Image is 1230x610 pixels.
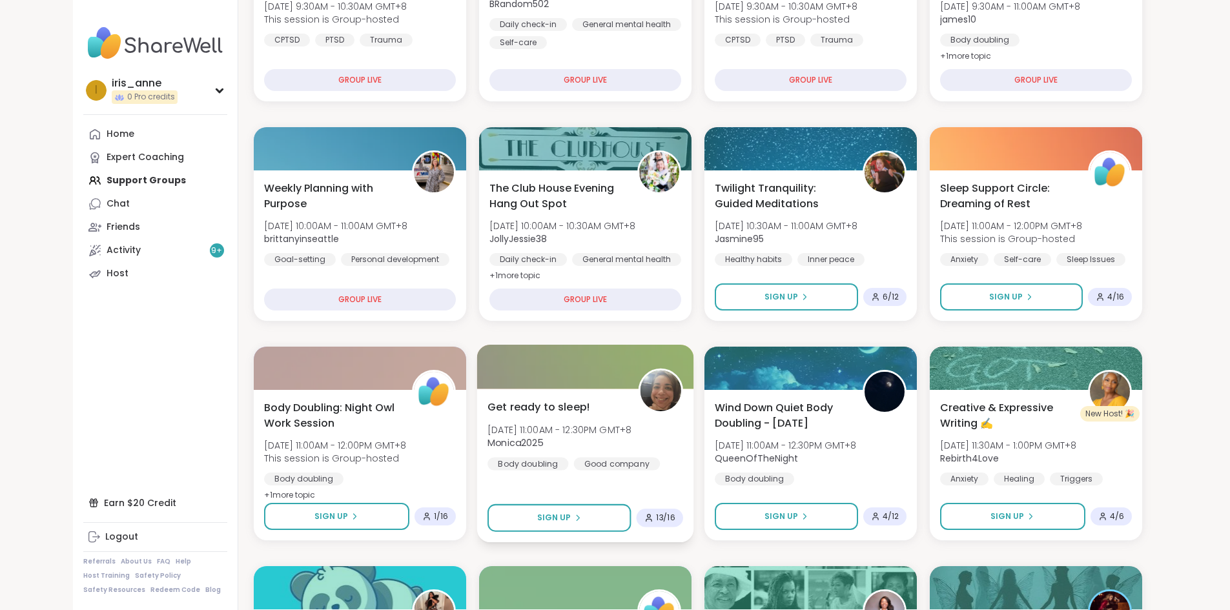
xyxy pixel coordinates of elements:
[264,289,456,310] div: GROUP LIVE
[264,439,406,452] span: [DATE] 11:00AM - 12:00PM GMT+8
[83,21,227,66] img: ShareWell Nav Logo
[314,511,348,522] span: Sign Up
[264,452,406,465] span: This session is Group-hosted
[83,123,227,146] a: Home
[83,239,227,262] a: Activity9+
[537,512,571,524] span: Sign Up
[940,181,1074,212] span: Sleep Support Circle: Dreaming of Rest
[1107,292,1124,302] span: 4 / 16
[83,216,227,239] a: Friends
[83,146,227,169] a: Expert Coaching
[487,399,590,414] span: Get ready to sleep!
[572,18,681,31] div: General mental health
[715,219,857,232] span: [DATE] 10:30AM - 11:00AM GMT+8
[487,504,631,532] button: Sign Up
[797,253,865,266] div: Inner peace
[994,473,1045,485] div: Healing
[264,253,336,266] div: Goal-setting
[95,82,97,99] span: i
[489,18,567,31] div: Daily check-in
[715,181,848,212] span: Twilight Tranquility: Guided Meditations
[107,198,130,210] div: Chat
[764,291,798,303] span: Sign Up
[341,253,449,266] div: Personal development
[940,473,989,485] div: Anxiety
[715,400,848,431] span: Wind Down Quiet Body Doubling - [DATE]
[157,557,170,566] a: FAQ
[715,34,761,46] div: CPTSD
[264,13,407,26] span: This session is Group-hosted
[107,221,140,234] div: Friends
[83,262,227,285] a: Host
[766,34,805,46] div: PTSD
[1090,152,1130,192] img: ShareWell
[489,69,681,91] div: GROUP LIVE
[715,439,856,452] span: [DATE] 11:00AM - 12:30PM GMT+8
[1090,372,1130,412] img: Rebirth4Love
[83,585,145,595] a: Safety Resources
[1080,406,1140,422] div: New Host! 🎉
[434,511,448,522] span: 1 / 16
[940,503,1085,530] button: Sign Up
[764,511,798,522] span: Sign Up
[715,13,857,26] span: This session is Group-hosted
[127,92,175,103] span: 0 Pro credits
[940,283,1083,310] button: Sign Up
[883,511,899,522] span: 4 / 12
[264,473,343,485] div: Body doubling
[1050,473,1103,485] div: Triggers
[1056,253,1125,266] div: Sleep Issues
[489,219,635,232] span: [DATE] 10:00AM - 10:30AM GMT+8
[487,436,543,449] b: Monica2025
[264,69,456,91] div: GROUP LIVE
[135,571,181,580] a: Safety Policy
[264,503,409,530] button: Sign Up
[990,511,1024,522] span: Sign Up
[264,219,407,232] span: [DATE] 10:00AM - 11:00AM GMT+8
[715,473,794,485] div: Body doubling
[715,253,792,266] div: Healthy habits
[211,245,222,256] span: 9 +
[489,181,623,212] span: The Club House Evening Hang Out Spot
[176,557,191,566] a: Help
[989,291,1023,303] span: Sign Up
[107,244,141,257] div: Activity
[715,503,858,530] button: Sign Up
[264,400,398,431] span: Body Doubling: Night Owl Work Session
[715,452,798,465] b: QueenOfTheNight
[573,457,660,470] div: Good company
[487,423,631,436] span: [DATE] 11:00AM - 12:30PM GMT+8
[940,400,1074,431] span: Creative & Expressive Writing ✍️
[107,267,128,280] div: Host
[264,181,398,212] span: Weekly Planning with Purpose
[414,372,454,412] img: ShareWell
[489,289,681,310] div: GROUP LIVE
[656,513,675,523] span: 13 / 16
[121,557,152,566] a: About Us
[105,531,138,544] div: Logout
[489,253,567,266] div: Daily check-in
[83,491,227,514] div: Earn $20 Credit
[487,457,568,470] div: Body doubling
[414,152,454,192] img: brittanyinseattle
[639,152,679,192] img: JollyJessie38
[112,76,178,90] div: iris_anne
[865,372,905,412] img: QueenOfTheNight
[940,452,999,465] b: Rebirth4Love
[150,585,200,595] a: Redeem Code
[489,232,547,245] b: JollyJessie38
[360,34,413,46] div: Trauma
[810,34,863,46] div: Trauma
[489,36,547,49] div: Self-care
[865,152,905,192] img: Jasmine95
[994,253,1051,266] div: Self-care
[1110,511,1124,522] span: 4 / 6
[715,232,764,245] b: Jasmine95
[640,371,681,411] img: Monica2025
[940,69,1132,91] div: GROUP LIVE
[572,253,681,266] div: General mental health
[83,557,116,566] a: Referrals
[883,292,899,302] span: 6 / 12
[264,232,339,245] b: brittanyinseattle
[715,69,907,91] div: GROUP LIVE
